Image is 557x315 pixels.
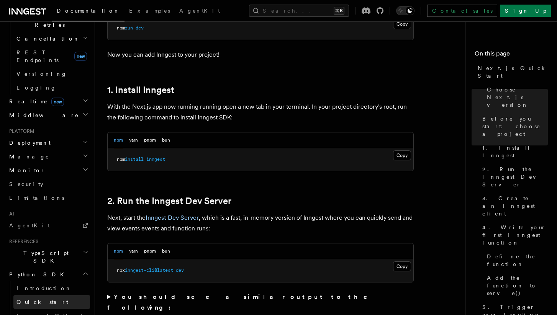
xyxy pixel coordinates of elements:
[484,83,548,112] a: Choose Next.js version
[478,64,548,80] span: Next.js Quick Start
[117,25,125,31] span: npm
[6,211,14,217] span: AI
[176,268,184,273] span: dev
[6,191,90,205] a: Limitations
[175,2,224,21] a: AgentKit
[484,250,548,271] a: Define the function
[146,157,165,162] span: inngest
[487,86,548,109] span: Choose Next.js version
[144,243,156,259] button: pnpm
[107,101,414,123] p: With the Next.js app now running running open a new tab in your terminal. In your project directo...
[482,194,548,217] span: 3. Create an Inngest client
[9,181,43,187] span: Security
[146,214,199,221] a: Inngest Dev Server
[482,115,548,138] span: Before you start: choose a project
[74,52,87,61] span: new
[396,6,414,15] button: Toggle dark mode
[117,157,125,162] span: npm
[6,219,90,232] a: AgentKit
[13,46,90,67] a: REST Endpointsnew
[6,268,90,281] button: Python SDK
[9,222,50,228] span: AgentKit
[482,165,548,188] span: 2. Run the Inngest Dev Server
[249,5,349,17] button: Search...⌘K
[136,25,144,31] span: dev
[500,5,551,17] a: Sign Up
[16,49,59,63] span: REST Endpoints
[13,295,90,309] a: Quick start
[16,85,56,91] span: Logging
[6,177,90,191] a: Security
[107,196,231,206] a: 2. Run the Inngest Dev Server
[6,271,69,278] span: Python SDK
[6,150,90,163] button: Manage
[6,108,90,122] button: Middleware
[487,253,548,268] span: Define the function
[6,95,90,108] button: Realtimenew
[162,132,170,148] button: bun
[13,67,90,81] a: Versioning
[479,191,548,220] a: 3. Create an Inngest client
[6,139,51,147] span: Deployment
[144,132,156,148] button: pnpm
[107,49,414,60] p: Now you can add Inngest to your project!
[393,19,411,29] button: Copy
[479,141,548,162] a: 1. Install Inngest
[13,32,90,46] button: Cancellation
[129,243,138,259] button: yarn
[484,271,548,300] a: Add the function to serve()
[16,285,72,291] span: Introduction
[129,8,170,14] span: Examples
[107,85,174,95] a: 1. Install Inngest
[16,299,68,305] span: Quick start
[57,8,120,14] span: Documentation
[479,220,548,250] a: 4. Write your first Inngest function
[475,49,548,61] h4: On this page
[482,144,548,159] span: 1. Install Inngest
[393,150,411,160] button: Copy
[334,7,344,15] kbd: ⌘K
[6,166,45,174] span: Monitor
[13,35,80,42] span: Cancellation
[6,136,90,150] button: Deployment
[6,98,64,105] span: Realtime
[107,293,378,311] strong: You should see a similar output to the following:
[13,81,90,95] a: Logging
[482,224,548,246] span: 4. Write your first Inngest function
[479,162,548,191] a: 2. Run the Inngest Dev Server
[487,274,548,297] span: Add the function to serve()
[162,243,170,259] button: bun
[6,163,90,177] button: Monitor
[13,281,90,295] a: Introduction
[51,98,64,106] span: new
[427,5,497,17] a: Contact sales
[6,246,90,268] button: TypeScript SDK
[16,71,67,77] span: Versioning
[6,128,34,134] span: Platform
[52,2,125,21] a: Documentation
[114,132,123,148] button: npm
[125,2,175,21] a: Examples
[107,212,414,234] p: Next, start the , which is a fast, in-memory version of Inngest where you can quickly send and vi...
[479,112,548,141] a: Before you start: choose a project
[129,132,138,148] button: yarn
[6,111,79,119] span: Middleware
[6,153,49,160] span: Manage
[125,25,133,31] span: run
[6,249,83,264] span: TypeScript SDK
[9,195,64,201] span: Limitations
[125,157,144,162] span: install
[107,292,414,313] summary: You should see a similar output to the following:
[393,261,411,271] button: Copy
[114,243,123,259] button: npm
[6,238,38,245] span: References
[475,61,548,83] a: Next.js Quick Start
[179,8,220,14] span: AgentKit
[117,268,125,273] span: npx
[125,268,173,273] span: inngest-cli@latest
